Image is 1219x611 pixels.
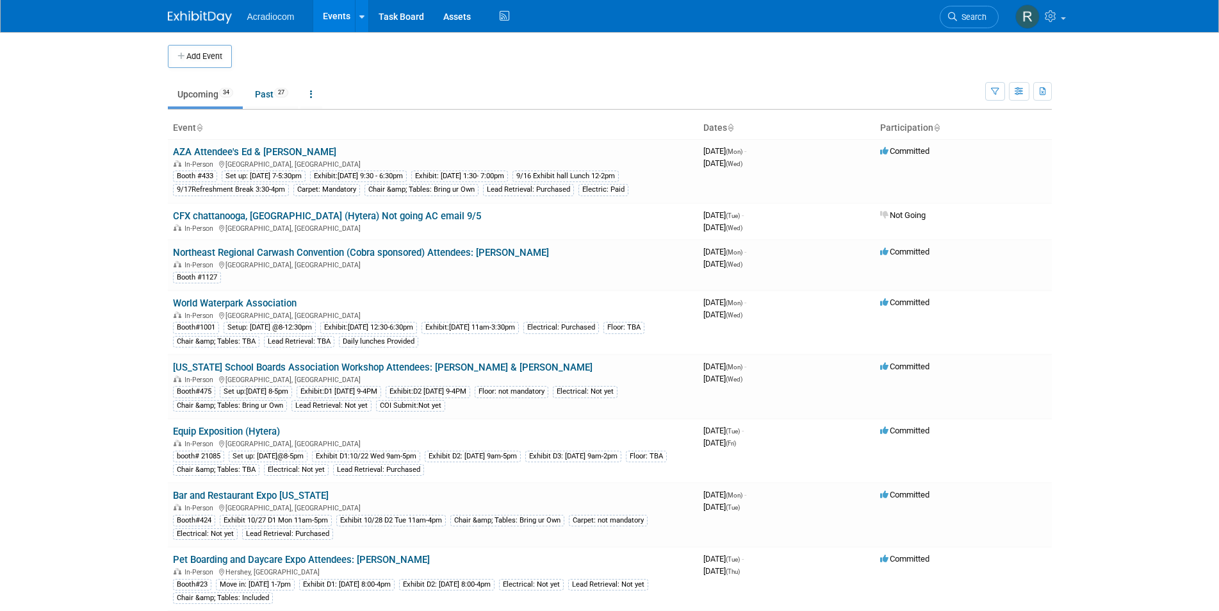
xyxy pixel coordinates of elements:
a: Past27 [245,82,298,106]
div: Booth#424 [173,515,215,526]
a: AZA Attendee's Ed & [PERSON_NAME] [173,146,336,158]
div: Exhibit D2: [DATE] 9am-5pm [425,451,521,462]
span: (Mon) [726,492,742,499]
span: (Wed) [726,312,742,319]
span: (Wed) [726,261,742,268]
div: COI Submit:Not yet [376,400,445,412]
span: (Mon) [726,249,742,256]
div: [GEOGRAPHIC_DATA], [GEOGRAPHIC_DATA] [173,259,693,269]
span: (Mon) [726,299,742,306]
span: - [744,297,746,307]
a: Equip Exposition (Hytera) [173,426,280,437]
span: [DATE] [703,158,742,168]
span: (Wed) [726,376,742,383]
span: Committed [880,426,929,435]
a: Pet Boarding and Daycare Expo Attendees: [PERSON_NAME] [173,554,430,565]
span: (Fri) [726,440,736,447]
div: 9/16 Exhibit hall Lunch 12-2pm [512,171,619,182]
span: - [744,490,746,499]
div: [GEOGRAPHIC_DATA], [GEOGRAPHIC_DATA] [173,438,693,448]
span: (Thu) [726,568,740,575]
div: booth# 21085 [173,451,224,462]
a: Sort by Event Name [196,122,202,133]
a: Sort by Start Date [727,122,733,133]
span: [DATE] [703,146,746,156]
span: Committed [880,490,929,499]
a: Search [940,6,999,28]
div: Floor: TBA [603,322,644,333]
div: Daily lunches Provided [339,336,418,347]
div: Lead Retrieval: Not yet [291,400,372,412]
a: Northeast Regional Carwash Convention (Cobra sponsored) Attendees: [PERSON_NAME] [173,247,549,258]
span: (Mon) [726,364,742,371]
span: Committed [880,297,929,307]
span: In-Person [184,504,217,512]
span: In-Person [184,440,217,448]
div: Lead Retrieval: Purchased [242,528,333,540]
div: Exhibit:[DATE] 12:30-6:30pm [320,322,417,333]
span: In-Person [184,160,217,169]
span: Committed [880,247,929,256]
span: - [744,146,746,156]
span: In-Person [184,312,217,320]
a: [US_STATE] School Boards Association Workshop Attendees: [PERSON_NAME] & [PERSON_NAME] [173,362,593,373]
span: In-Person [184,261,217,269]
span: Not Going [880,210,926,220]
img: In-Person Event [174,376,181,382]
div: Floor: not mandatory [475,386,548,398]
span: [DATE] [703,210,744,220]
span: Acradiocom [247,12,295,22]
div: Carpet: not mandatory [569,515,648,526]
div: Electrical: Purchased [523,322,599,333]
div: [GEOGRAPHIC_DATA], [GEOGRAPHIC_DATA] [173,502,693,512]
span: - [742,426,744,435]
img: ExhibitDay [168,11,232,24]
div: Exhibit D1: [DATE] 8:00-4pm [299,579,395,590]
div: Setup: [DATE] @8-12:30pm [224,322,316,333]
div: Exhibit:[DATE] 11am-3:30pm [421,322,519,333]
span: (Wed) [726,160,742,167]
div: Exhibit 10/27 D1 Mon 11am-5pm [220,515,332,526]
div: Set up: [DATE]@8-5pm [229,451,307,462]
div: Electrical: Not yet [499,579,564,590]
span: [DATE] [703,426,744,435]
span: [DATE] [703,554,744,564]
span: In-Person [184,376,217,384]
img: In-Person Event [174,568,181,574]
span: Search [957,12,986,22]
a: Bar and Restaurant Expo [US_STATE] [173,490,329,501]
div: [GEOGRAPHIC_DATA], [GEOGRAPHIC_DATA] [173,222,693,233]
div: Electrical: Not yet [173,528,238,540]
span: [DATE] [703,502,740,512]
div: Lead Retrieval: Not yet [568,579,648,590]
span: 34 [219,88,233,97]
div: Set up: [DATE] 7-5:30pm [222,171,306,182]
span: In-Person [184,224,217,233]
span: [DATE] [703,259,742,269]
span: - [742,554,744,564]
img: In-Person Event [174,160,181,167]
div: Booth#475 [173,386,215,398]
div: Lead Retrieval: Purchased [333,464,424,476]
div: [GEOGRAPHIC_DATA], [GEOGRAPHIC_DATA] [173,158,693,169]
span: [DATE] [703,297,746,307]
img: Ronald Tralle [1015,4,1040,29]
span: - [744,247,746,256]
div: Chair &amp; Tables: TBA [173,336,259,347]
div: Exhibit:D2 [DATE] 9-4PM [386,386,470,398]
span: Committed [880,146,929,156]
div: Booth#23 [173,579,211,590]
th: Event [168,117,698,139]
div: Move in: [DATE] 1-7pm [216,579,295,590]
div: [GEOGRAPHIC_DATA], [GEOGRAPHIC_DATA] [173,374,693,384]
span: (Wed) [726,224,742,231]
span: (Tue) [726,212,740,219]
div: Lead Retrieval: TBA [264,336,334,347]
span: (Tue) [726,504,740,511]
span: - [742,210,744,220]
div: Exhibit:[DATE] 9:30 - 6:30pm [310,171,407,182]
div: Chair &amp; Tables: Bring ur Own [173,400,287,412]
div: Electrical: Not yet [264,464,329,476]
span: [DATE] [703,310,742,319]
div: Booth #433 [173,171,217,182]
